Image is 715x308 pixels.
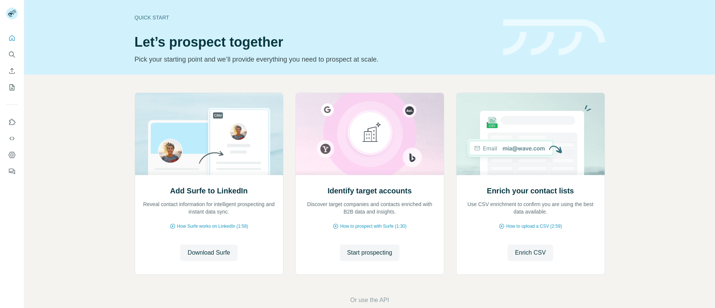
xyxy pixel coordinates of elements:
[6,81,18,94] button: My lists
[142,200,276,215] p: Reveal contact information for intelligent prospecting and instant data sync.
[6,64,18,78] button: Enrich CSV
[503,19,605,56] img: banner
[6,31,18,45] button: Quick start
[6,165,18,178] button: Feedback
[340,223,407,230] span: How to prospect with Surfe (1:30)
[303,200,436,215] p: Discover target companies and contacts enriched with B2B data and insights.
[327,186,412,196] h2: Identify target accounts
[487,186,574,196] h2: Enrich your contact lists
[347,248,392,257] span: Start prospecting
[135,14,494,21] div: Quick start
[188,248,230,257] span: Download Surfe
[350,296,389,305] button: Or use the API
[135,54,494,65] p: Pick your starting point and we’ll provide everything you need to prospect at scale.
[135,35,494,50] h1: Let’s prospect together
[506,223,562,230] span: How to upload a CSV (2:59)
[456,93,605,175] img: Enrich your contact lists
[135,93,283,175] img: Add Surfe to LinkedIn
[6,48,18,61] button: Search
[6,148,18,162] button: Dashboard
[170,186,248,196] h2: Add Surfe to LinkedIn
[464,200,597,215] p: Use CSV enrichment to confirm you are using the best data available.
[6,115,18,129] button: Use Surfe on LinkedIn
[515,248,546,257] span: Enrich CSV
[6,132,18,145] button: Use Surfe API
[180,245,238,261] button: Download Surfe
[340,245,400,261] button: Start prospecting
[295,93,444,175] img: Identify target accounts
[508,245,554,261] button: Enrich CSV
[177,223,248,230] span: How Surfe works on LinkedIn (1:58)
